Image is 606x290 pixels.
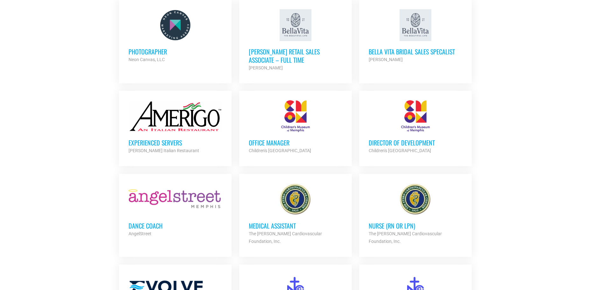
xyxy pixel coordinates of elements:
[129,222,222,230] h3: Dance Coach
[369,231,442,244] strong: The [PERSON_NAME] Cardiovascular Foundation, Inc.
[249,148,311,153] strong: Children's [GEOGRAPHIC_DATA]
[369,47,462,56] h3: Bella Vita Bridal Sales Specalist
[369,222,462,230] h3: Nurse (RN or LPN)
[249,65,283,70] strong: [PERSON_NAME]
[249,138,342,147] h3: Office Manager
[369,138,462,147] h3: Director of Development
[359,91,472,164] a: Director of Development Children's [GEOGRAPHIC_DATA]
[359,174,472,255] a: Nurse (RN or LPN) The [PERSON_NAME] Cardiovascular Foundation, Inc.
[129,57,165,62] strong: Neon Canvas, LLC
[129,138,222,147] h3: Experienced Servers
[239,91,352,164] a: Office Manager Children's [GEOGRAPHIC_DATA]
[249,231,322,244] strong: The [PERSON_NAME] Cardiovascular Foundation, Inc.
[369,57,403,62] strong: [PERSON_NAME]
[239,174,352,255] a: Medical Assistant The [PERSON_NAME] Cardiovascular Foundation, Inc.
[129,231,151,236] strong: AngelStreet
[249,47,342,64] h3: [PERSON_NAME] Retail Sales Associate – Full Time
[129,148,199,153] strong: [PERSON_NAME] Italian Restaurant
[249,222,342,230] h3: Medical Assistant
[369,148,431,153] strong: Children's [GEOGRAPHIC_DATA]
[129,47,222,56] h3: Photographer
[119,91,232,164] a: Experienced Servers [PERSON_NAME] Italian Restaurant
[119,174,232,247] a: Dance Coach AngelStreet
